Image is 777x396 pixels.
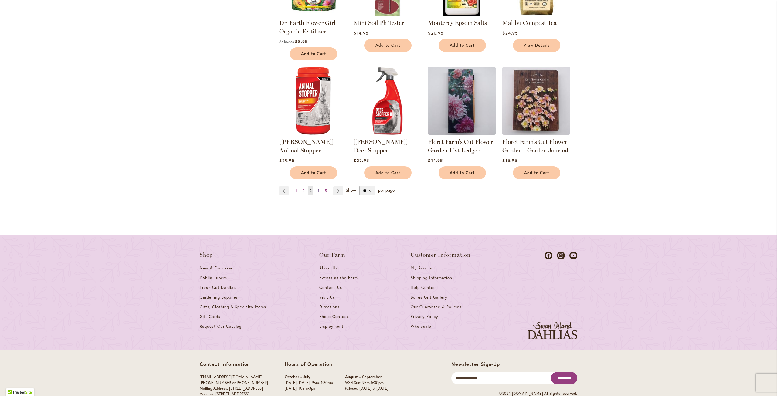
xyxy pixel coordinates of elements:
span: Visit Us [319,295,335,300]
span: Our Guarantee & Policies [411,304,461,310]
span: Add to Cart [450,43,475,48]
span: Request Our Catalog [200,324,242,329]
span: per page [378,187,395,193]
span: Our Farm [319,252,345,258]
span: Add to Cart [450,170,475,175]
a: Malibu Compost Tea [502,19,557,26]
a: Dahlias on Facebook [545,252,552,259]
a: [PERSON_NAME] Deer Stopper [354,138,408,154]
span: $8.95 [295,39,307,44]
button: Add to Cart [290,166,337,179]
span: $14.95 [428,157,443,163]
span: Add to Cart [375,43,400,48]
button: Add to Cart [364,166,412,179]
a: Messina Animal Stopper [279,130,347,136]
span: ©2024 [DOMAIN_NAME] All rights reserved. [499,391,577,396]
a: Floret Farm's Cut Flower Garden List Ledger [428,138,493,154]
a: View Details [513,39,560,52]
iframe: Launch Accessibility Center [5,374,22,391]
span: 1 [295,188,297,193]
span: $14.95 [354,30,368,36]
button: Add to Cart [290,47,337,60]
span: Add to Cart [524,170,549,175]
a: [PERSON_NAME] Animal Stopper [279,138,333,154]
button: Add to Cart [439,166,486,179]
a: Floret Farm's Cut Flower Garden List Ledger - FRONT [428,130,496,136]
span: About Us [319,266,338,271]
span: 3 [310,188,312,193]
a: Floret Farm's Cut Flower Garden - Garden Journal [502,138,568,154]
span: My Account [411,266,434,271]
a: Dr. Earth Flower Girl Organic Fertilizer [279,11,347,17]
span: 4 [317,188,319,193]
img: Messina Deer Stopper [354,67,421,135]
a: Mini Soil Ph Tester [354,11,421,17]
a: 1 [294,186,298,195]
span: $29.95 [279,157,294,163]
span: Customer Information [411,252,471,258]
span: 5 [325,188,327,193]
span: As low as [279,39,294,44]
p: October - July [285,374,333,380]
span: $20.95 [428,30,443,36]
a: Monterey Epsom Salts [428,11,496,17]
img: Floret Farm's Cut Flower Garden - Garden Journal - FRONT [502,67,570,135]
span: 2 [302,188,304,193]
span: Bonus Gift Gallery [411,295,447,300]
span: Fresh Cut Dahlias [200,285,236,290]
p: [DATE]-[DATE]: 9am-4:30pm [285,380,333,386]
span: Events at the Farm [319,275,358,280]
span: Add to Cart [375,170,400,175]
span: Add to Cart [301,170,326,175]
span: Gifts, Clothing & Specialty Items [200,304,266,310]
span: Privacy Policy [411,314,438,319]
span: Directions [319,304,340,310]
span: Gift Cards [200,314,220,319]
span: Help Center [411,285,435,290]
p: Contact Information [200,361,268,367]
a: 4 [316,186,321,195]
a: Mini Soil Ph Tester [354,19,404,26]
button: Add to Cart [439,39,486,52]
a: [EMAIL_ADDRESS][DOMAIN_NAME] [200,374,262,380]
span: Newsletter Sign-Up [451,361,500,367]
button: Add to Cart [513,166,560,179]
a: 2 [301,186,306,195]
a: Floret Farm's Cut Flower Garden - Garden Journal - FRONT [502,130,570,136]
a: Dahlias on Instagram [557,252,565,259]
a: Monterey Epsom Salts [428,19,487,26]
span: $15.95 [502,157,517,163]
span: Contact Us [319,285,342,290]
a: Messina Deer Stopper [354,130,421,136]
a: Dahlias on Youtube [569,252,577,259]
span: $24.95 [502,30,517,36]
span: Photo Contest [319,314,348,319]
button: Add to Cart [364,39,412,52]
p: [DATE]: 10am-3pm [285,386,333,391]
span: New & Exclusive [200,266,233,271]
span: View Details [524,43,550,48]
a: Dr. Earth Flower Girl Organic Fertilizer [279,19,336,35]
span: Wholesale [411,324,431,329]
span: $22.95 [354,157,369,163]
a: Malibu Compost Tea [502,11,570,17]
a: [PHONE_NUMBER] [200,380,232,385]
span: Shop [200,252,213,258]
img: Messina Animal Stopper [279,67,347,135]
p: August – September [345,374,389,380]
a: 5 [323,186,328,195]
span: Shipping Information [411,275,452,280]
p: Wed-Sun: 9am-5:30pm [345,380,389,386]
a: [PHONE_NUMBER] [236,380,268,385]
img: Floret Farm's Cut Flower Garden List Ledger - FRONT [428,67,496,135]
p: Hours of Operation [285,361,389,367]
span: Show [346,187,356,193]
span: Employment [319,324,344,329]
span: Add to Cart [301,51,326,56]
p: (Closed [DATE] & [DATE]) [345,386,389,391]
span: Dahlia Tubers [200,275,227,280]
span: Gardening Supplies [200,295,238,300]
